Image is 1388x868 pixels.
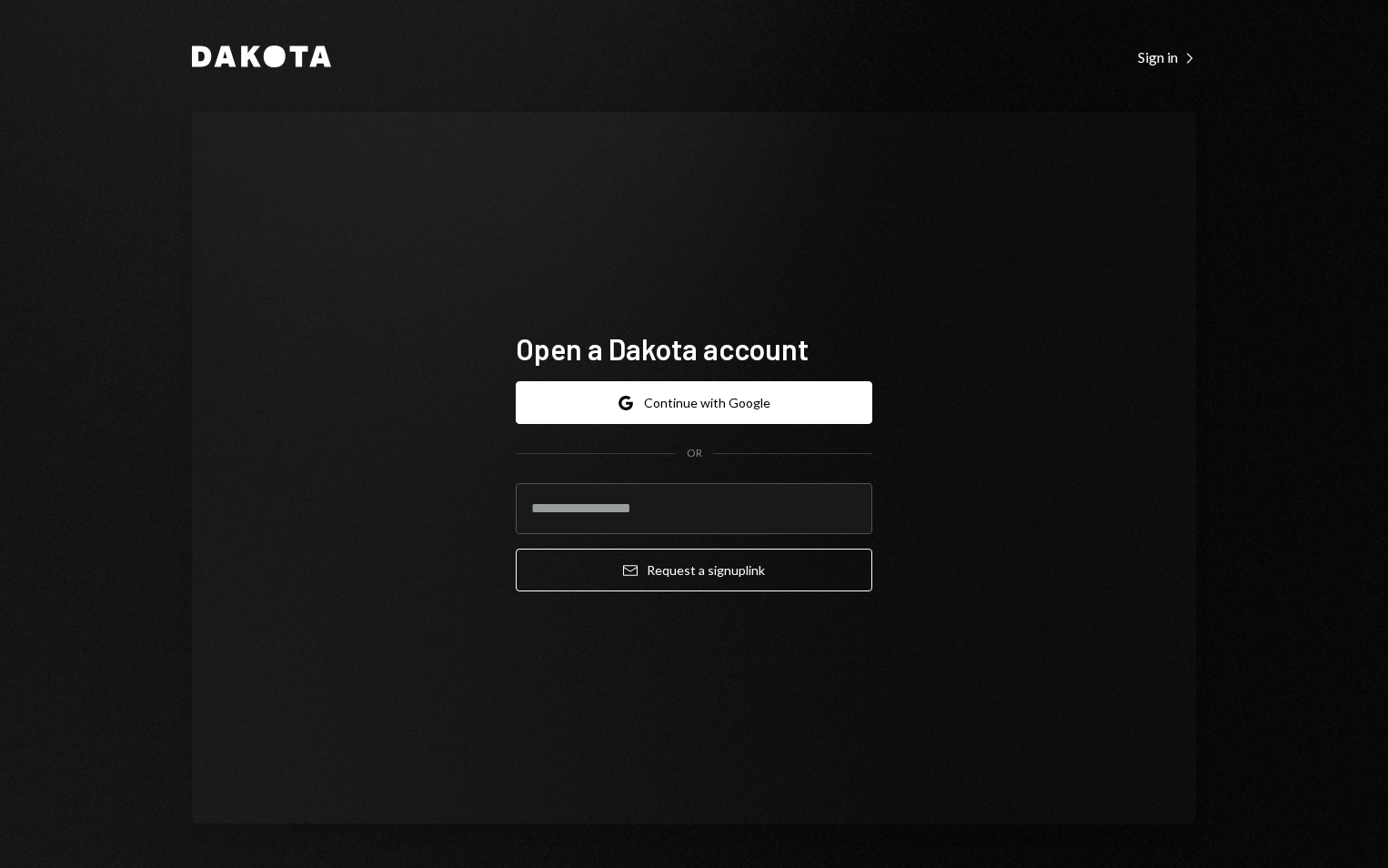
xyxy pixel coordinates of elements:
h1: Open a Dakota account [516,330,872,367]
div: Sign in [1138,48,1196,66]
div: OR [687,446,702,461]
button: Continue with Google [516,381,872,424]
a: Sign in [1138,46,1196,66]
button: Request a signuplink [516,549,872,591]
